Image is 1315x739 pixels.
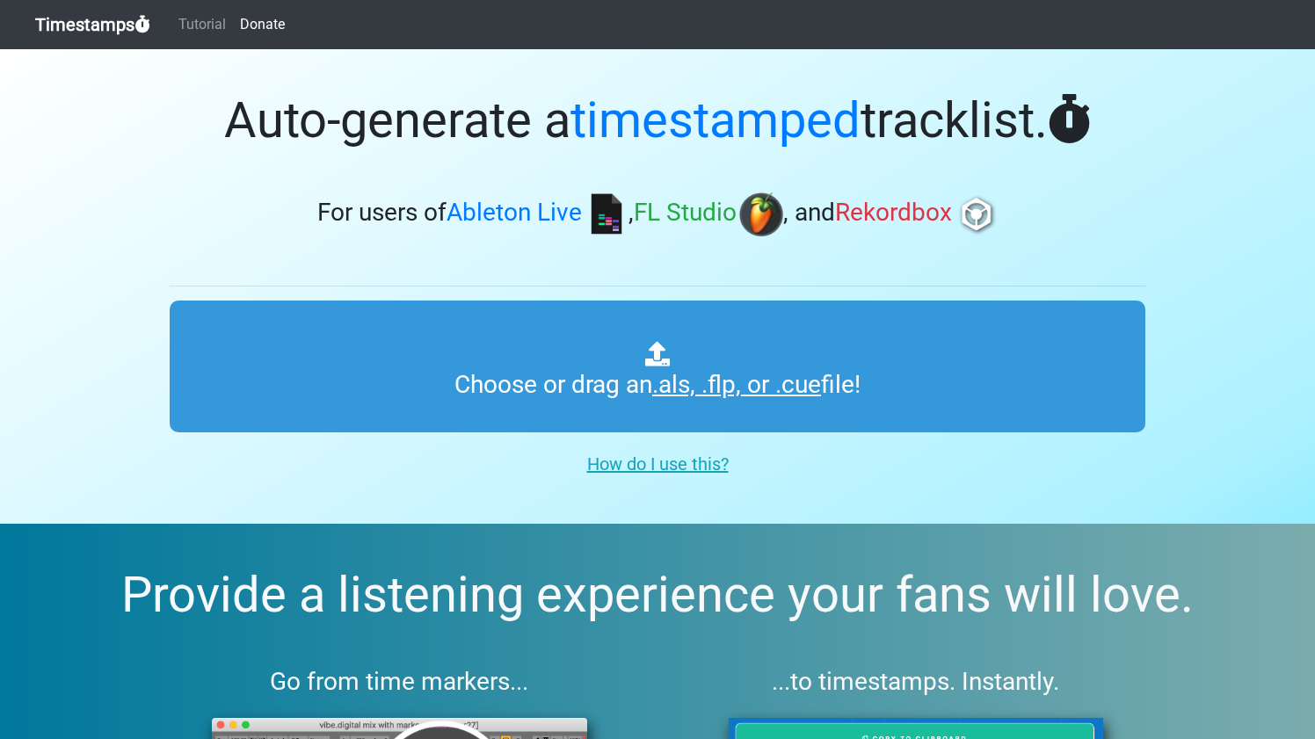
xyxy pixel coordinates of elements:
[447,199,582,228] span: Ableton Live
[570,91,861,149] span: timestamped
[587,453,729,475] u: How do I use this?
[42,566,1273,625] h2: Provide a listening experience your fans will love.
[634,199,737,228] span: FL Studio
[955,192,999,236] img: rb.png
[170,91,1145,150] h1: Auto-generate a tracklist.
[170,192,1145,236] h3: For users of , , and
[35,7,150,42] a: Timestamps
[170,667,629,697] h3: Go from time markers...
[233,7,292,42] a: Donate
[835,199,952,228] span: Rekordbox
[739,192,783,236] img: fl.png
[687,667,1146,697] h3: ...to timestamps. Instantly.
[171,7,233,42] a: Tutorial
[585,192,628,236] img: ableton.png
